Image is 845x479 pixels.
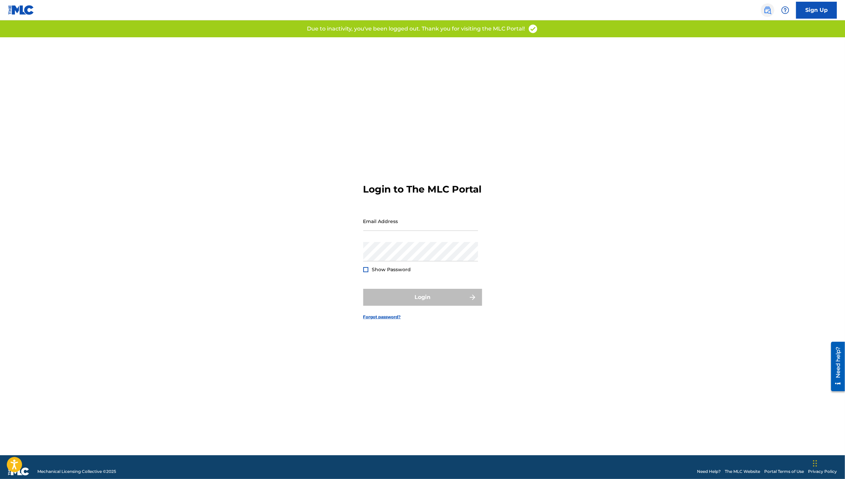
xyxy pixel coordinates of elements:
span: Mechanical Licensing Collective © 2025 [37,468,116,475]
span: Show Password [372,266,411,273]
iframe: Resource Center [826,339,845,394]
div: Help [778,3,792,17]
a: Sign Up [796,2,837,19]
h3: Login to The MLC Portal [363,183,482,195]
iframe: Chat Widget [811,446,845,479]
img: MLC Logo [8,5,34,15]
p: Due to inactivity, you've been logged out. Thank you for visiting the MLC Portal! [307,25,525,33]
img: access [528,24,538,34]
a: Public Search [761,3,774,17]
a: Portal Terms of Use [764,468,804,475]
a: The MLC Website [725,468,760,475]
a: Forgot password? [363,314,401,320]
img: logo [8,467,29,476]
a: Need Help? [697,468,721,475]
img: help [781,6,789,14]
div: Drag [813,453,817,474]
a: Privacy Policy [808,468,837,475]
img: search [764,6,772,14]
